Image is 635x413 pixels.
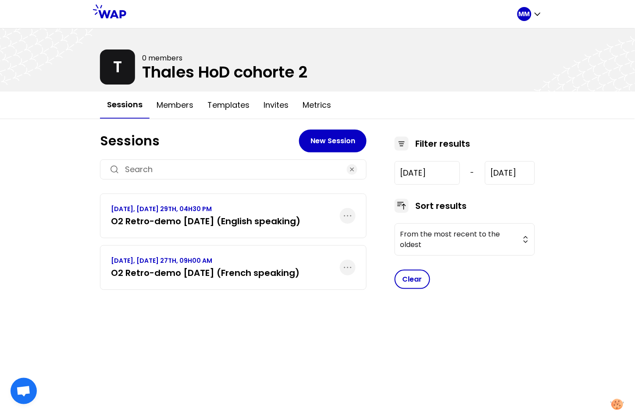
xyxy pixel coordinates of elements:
span: From the most recent to the oldest [400,229,517,250]
h3: O2 Retro-demo [DATE] (English speaking) [111,215,300,227]
input: Search [125,163,342,176]
span: - [471,168,474,178]
input: YYYY-M-D [485,161,535,185]
input: YYYY-M-D [395,161,460,185]
button: MM [517,7,542,21]
p: [DATE], [DATE] 29TH, 04H30 PM [111,205,300,213]
button: Invites [257,92,296,118]
h3: Sort results [416,200,467,212]
h3: Filter results [416,138,471,150]
p: [DATE], [DATE] 27TH, 09H00 AM [111,256,300,265]
button: Members [150,92,200,118]
button: Sessions [100,92,150,119]
button: Metrics [296,92,338,118]
h1: Sessions [100,133,299,149]
button: Clear [395,270,430,289]
button: New Session [299,130,367,152]
div: Ouvrir le chat [11,378,37,404]
a: [DATE], [DATE] 29TH, 04H30 PMO2 Retro-demo [DATE] (English speaking) [111,205,300,227]
a: [DATE], [DATE] 27TH, 09H00 AMO2 Retro-demo [DATE] (French speaking) [111,256,300,279]
h3: O2 Retro-demo [DATE] (French speaking) [111,267,300,279]
button: Templates [200,92,257,118]
p: MM [519,10,530,18]
button: From the most recent to the oldest [395,223,535,256]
